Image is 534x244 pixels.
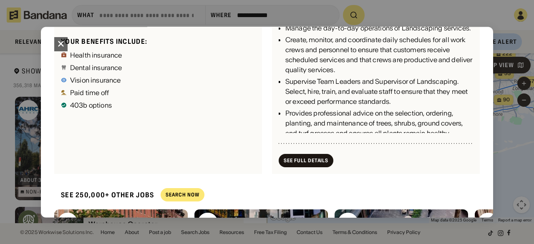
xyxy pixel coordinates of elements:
[198,213,218,233] img: AHRC Nassau logo
[70,102,112,108] div: 403b options
[285,23,473,33] div: Manage the day-to-day operations of Landscaping services.
[285,108,473,138] div: Provides professional advice on the selection, ordering, planting, and maintenance of trees, shru...
[54,184,154,206] div: See 250,000+ other jobs
[70,52,122,58] div: Health insurance
[285,35,473,75] div: Create, monitor, and coordinate daily schedules for all work crews and personnel to ensure that c...
[61,37,255,46] div: Your benefits include:
[58,213,78,233] img: AHRC Nassau logo
[284,158,328,163] div: See Full Details
[285,77,473,107] div: Supervise Team Leaders and Supervisor of Landscaping. Select, hire, train, and evaluate staff to ...
[70,89,109,96] div: Paid time off
[70,77,121,83] div: Vision insurance
[338,213,358,233] img: AHRC Nassau logo
[70,64,122,71] div: Dental insurance
[478,213,498,233] img: AHRC Nassau logo
[166,193,199,198] div: Search Now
